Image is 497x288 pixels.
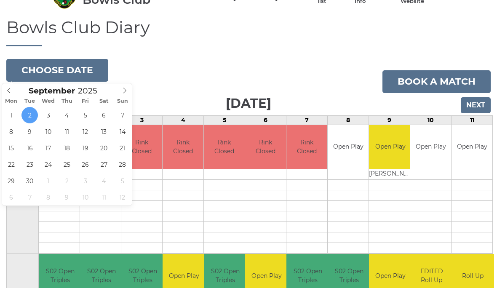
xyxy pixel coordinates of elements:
td: 7 [286,115,328,125]
span: September 27, 2025 [96,156,112,173]
td: Open Play [328,125,369,169]
span: October 6, 2025 [3,189,19,205]
span: September 13, 2025 [96,123,112,140]
td: Rink Closed [163,125,203,169]
span: September 17, 2025 [40,140,56,156]
span: September 22, 2025 [3,156,19,173]
span: October 12, 2025 [114,189,131,205]
button: Choose date [6,59,108,82]
span: September 24, 2025 [40,156,56,173]
span: September 19, 2025 [77,140,94,156]
span: Thu [58,99,76,104]
span: October 2, 2025 [59,173,75,189]
span: October 7, 2025 [21,189,38,205]
span: October 10, 2025 [77,189,94,205]
span: September 7, 2025 [114,107,131,123]
span: September 23, 2025 [21,156,38,173]
span: September 29, 2025 [3,173,19,189]
td: 10 [410,115,452,125]
span: September 9, 2025 [21,123,38,140]
span: Fri [76,99,95,104]
span: September 3, 2025 [40,107,56,123]
span: September 12, 2025 [77,123,94,140]
span: October 9, 2025 [59,189,75,205]
h1: Bowls Club Diary [6,18,491,46]
span: September 26, 2025 [77,156,94,173]
span: October 11, 2025 [96,189,112,205]
span: September 28, 2025 [114,156,131,173]
span: September 2, 2025 [21,107,38,123]
span: September 21, 2025 [114,140,131,156]
td: Open Play [410,125,451,169]
input: Scroll to increment [75,86,108,96]
span: Wed [39,99,58,104]
span: September 16, 2025 [21,140,38,156]
td: Rink Closed [286,125,327,169]
a: Book a match [382,70,491,93]
td: Open Play [369,125,411,169]
span: Sun [113,99,132,104]
span: September 10, 2025 [40,123,56,140]
td: 3 [121,115,163,125]
span: September 6, 2025 [96,107,112,123]
span: Mon [2,99,21,104]
span: September 8, 2025 [3,123,19,140]
span: September 18, 2025 [59,140,75,156]
span: September 4, 2025 [59,107,75,123]
td: 4 [163,115,204,125]
span: October 4, 2025 [96,173,112,189]
input: Next [461,97,491,113]
span: September 25, 2025 [59,156,75,173]
span: October 3, 2025 [77,173,94,189]
td: Rink Closed [204,125,245,169]
span: September 15, 2025 [3,140,19,156]
span: Tue [21,99,39,104]
td: Rink Closed [245,125,286,169]
span: September 1, 2025 [3,107,19,123]
span: September 14, 2025 [114,123,131,140]
span: September 5, 2025 [77,107,94,123]
td: 5 [204,115,245,125]
td: Rink Closed [121,125,162,169]
span: September 11, 2025 [59,123,75,140]
span: October 1, 2025 [40,173,56,189]
td: 11 [452,115,493,125]
span: October 8, 2025 [40,189,56,205]
td: 8 [328,115,369,125]
span: Sat [95,99,113,104]
span: September 30, 2025 [21,173,38,189]
td: [PERSON_NAME] [369,169,411,180]
span: September 20, 2025 [96,140,112,156]
td: Open Play [452,125,492,169]
td: 6 [245,115,286,125]
span: Scroll to increment [29,87,75,95]
td: 9 [369,115,410,125]
span: October 5, 2025 [114,173,131,189]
